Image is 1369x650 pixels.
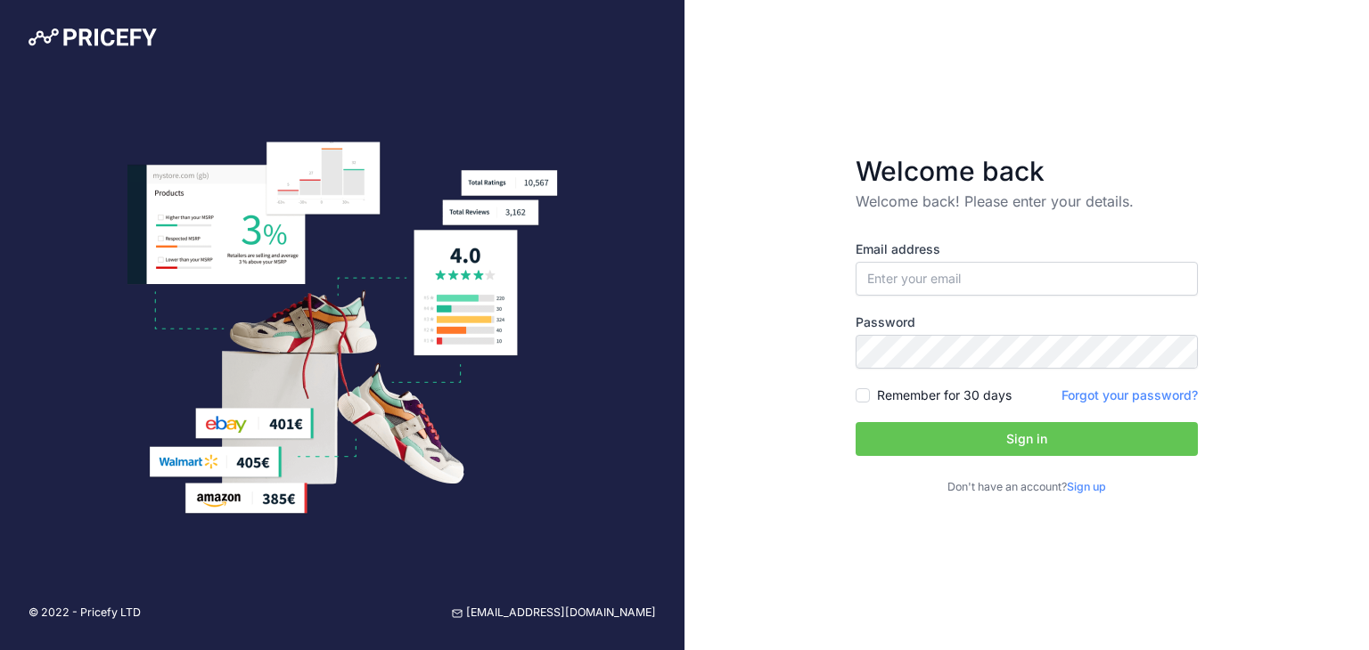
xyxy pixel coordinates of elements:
[856,262,1198,296] input: Enter your email
[856,422,1198,456] button: Sign in
[856,479,1198,496] p: Don't have an account?
[856,240,1198,258] label: Email address
[856,313,1198,331] label: Password
[877,386,1012,404] label: Remember for 30 days
[1062,387,1198,402] a: Forgot your password?
[452,605,656,622] a: [EMAIL_ADDRESS][DOMAIN_NAME]
[1067,480,1106,493] a: Sign up
[29,605,141,622] p: © 2022 - Pricefy LTD
[29,28,157,46] img: Pricefy
[856,155,1198,187] h3: Welcome back
[856,191,1198,212] p: Welcome back! Please enter your details.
